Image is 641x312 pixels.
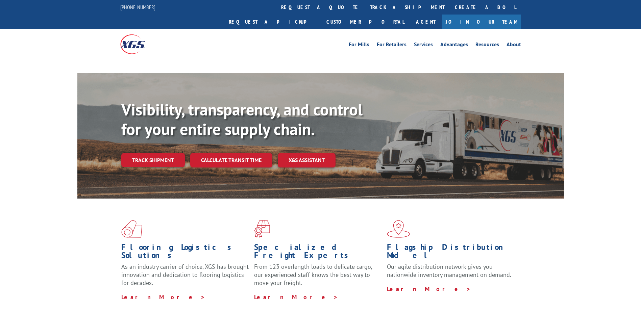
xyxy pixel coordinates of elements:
[507,42,521,49] a: About
[349,42,369,49] a: For Mills
[121,293,205,301] a: Learn More >
[121,99,363,139] b: Visibility, transparency, and control for your entire supply chain.
[387,285,471,293] a: Learn More >
[224,15,321,29] a: Request a pickup
[254,263,382,293] p: From 123 overlength loads to delicate cargo, our experienced staff knows the best way to move you...
[475,42,499,49] a: Resources
[387,243,515,263] h1: Flagship Distribution Model
[254,293,338,301] a: Learn More >
[442,15,521,29] a: Join Our Team
[387,220,410,238] img: xgs-icon-flagship-distribution-model-red
[377,42,406,49] a: For Retailers
[409,15,442,29] a: Agent
[254,243,382,263] h1: Specialized Freight Experts
[387,263,511,279] span: Our agile distribution network gives you nationwide inventory management on demand.
[321,15,409,29] a: Customer Portal
[190,153,272,167] a: Calculate transit time
[440,42,468,49] a: Advantages
[121,263,249,287] span: As an industry carrier of choice, XGS has brought innovation and dedication to flooring logistics...
[254,220,270,238] img: xgs-icon-focused-on-flooring-red
[121,220,142,238] img: xgs-icon-total-supply-chain-intelligence-red
[414,42,433,49] a: Services
[120,4,155,10] a: [PHONE_NUMBER]
[278,153,336,167] a: XGS ASSISTANT
[121,243,249,263] h1: Flooring Logistics Solutions
[121,153,185,167] a: Track shipment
